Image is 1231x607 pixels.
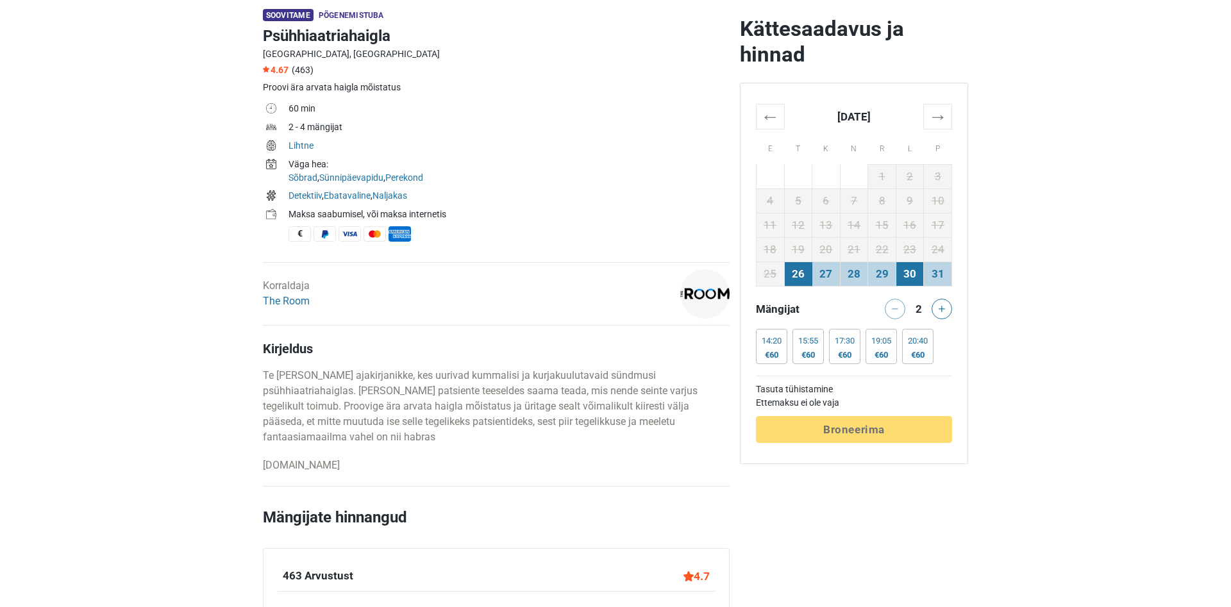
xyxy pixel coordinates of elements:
[683,568,710,585] div: 4.7
[339,226,361,242] span: Visa
[324,190,371,201] a: Ebatavaline
[263,65,289,75] span: 4.67
[896,129,924,164] th: L
[840,188,868,213] td: 7
[289,188,730,206] td: , ,
[784,104,924,129] th: [DATE]
[263,506,730,548] h2: Mängijate hinnangud
[289,190,322,201] a: Detektiiv
[314,226,336,242] span: PayPal
[263,368,730,445] p: Te [PERSON_NAME] ajakirjanikke, kes uurivad kummalisi ja kurjakuulutavaid sündmusi psühhiaatriaha...
[896,213,924,237] td: 16
[896,188,924,213] td: 9
[289,156,730,188] td: , ,
[871,336,891,346] div: 19:05
[757,104,785,129] th: ←
[868,188,896,213] td: 8
[908,350,928,360] div: €60
[896,262,924,286] td: 30
[798,350,818,360] div: €60
[289,101,730,119] td: 60 min
[292,65,314,75] span: (463)
[757,237,785,262] td: 18
[868,213,896,237] td: 15
[812,213,841,237] td: 13
[924,164,952,188] td: 3
[756,383,952,396] td: Tasuta tühistamine
[784,188,812,213] td: 5
[762,336,782,346] div: 14:20
[289,158,730,171] div: Väga hea:
[385,172,423,183] a: Perekond
[756,396,952,410] td: Ettemaksu ei ole vaja
[812,188,841,213] td: 6
[289,208,730,221] div: Maksa saabumisel, või maksa internetis
[840,262,868,286] td: 28
[757,213,785,237] td: 11
[263,81,730,94] div: Proovi ära arvata haigla mõistatus
[871,350,891,360] div: €60
[263,278,310,309] div: Korraldaja
[798,336,818,346] div: 15:55
[924,213,952,237] td: 17
[740,16,968,67] h2: Kättesaadavus ja hinnad
[263,24,730,47] h1: Psühhiaatriahaigla
[263,47,730,61] div: [GEOGRAPHIC_DATA], [GEOGRAPHIC_DATA]
[911,299,926,317] div: 2
[263,66,269,72] img: Star
[263,9,314,21] span: Soovitame
[757,262,785,286] td: 25
[812,237,841,262] td: 20
[762,350,782,360] div: €60
[289,140,314,151] a: Lihtne
[868,164,896,188] td: 1
[896,164,924,188] td: 2
[263,458,730,473] p: [DOMAIN_NAME]
[784,129,812,164] th: T
[908,336,928,346] div: 20:40
[812,129,841,164] th: K
[289,226,311,242] span: Sularaha
[784,262,812,286] td: 26
[389,226,411,242] span: American Express
[868,129,896,164] th: R
[784,213,812,237] td: 12
[784,237,812,262] td: 19
[283,568,353,585] div: 463 Arvustust
[924,237,952,262] td: 24
[835,350,855,360] div: €60
[924,104,952,129] th: →
[757,129,785,164] th: E
[840,129,868,164] th: N
[263,341,730,356] h4: Kirjeldus
[373,190,407,201] a: Naljakas
[840,213,868,237] td: 14
[263,295,310,307] a: The Room
[896,237,924,262] td: 23
[924,262,952,286] td: 31
[924,129,952,164] th: P
[868,262,896,286] td: 29
[680,269,730,319] img: 1c9ac0159c94d8d0l.png
[868,237,896,262] td: 22
[812,262,841,286] td: 27
[319,172,383,183] a: Sünnipäevapidu
[835,336,855,346] div: 17:30
[840,237,868,262] td: 21
[751,299,854,319] div: Mängijat
[319,11,384,20] span: Põgenemistuba
[289,172,317,183] a: Sõbrad
[364,226,386,242] span: MasterCard
[289,119,730,138] td: 2 - 4 mängijat
[924,188,952,213] td: 10
[757,188,785,213] td: 4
